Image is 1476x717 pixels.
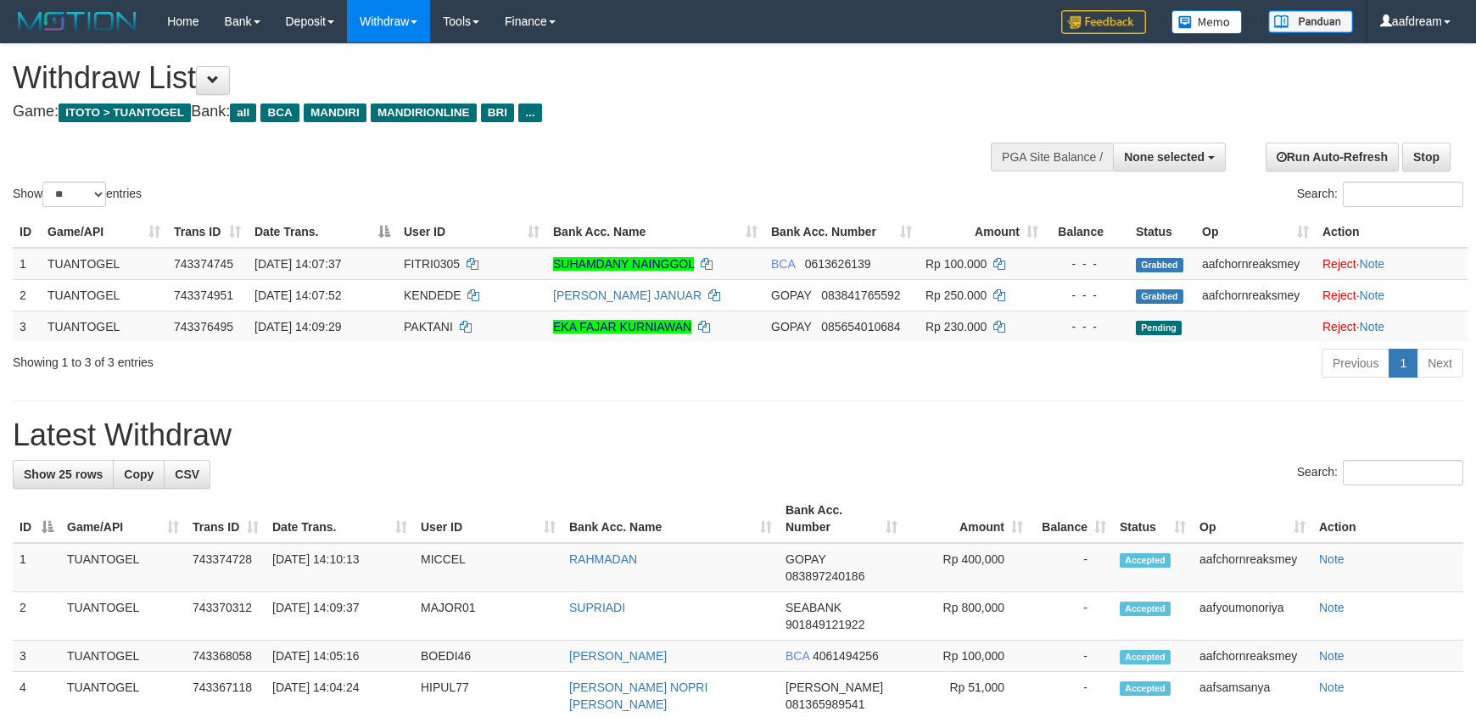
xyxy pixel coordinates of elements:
th: Bank Acc. Number: activate to sort column ascending [764,216,919,248]
td: [DATE] 14:10:13 [266,543,414,592]
span: Copy 4061494256 to clipboard [813,649,879,663]
a: [PERSON_NAME] NOPRI [PERSON_NAME] [569,681,707,711]
span: [DATE] 14:09:29 [254,320,341,333]
a: Reject [1322,288,1356,302]
h4: Game: Bank: [13,104,967,120]
th: Op: activate to sort column ascending [1195,216,1316,248]
td: aafchornreaksmey [1195,248,1316,280]
a: Note [1360,320,1385,333]
span: 743376495 [174,320,233,333]
span: Grabbed [1136,289,1183,304]
div: - - - [1052,255,1122,272]
span: 743374951 [174,288,233,302]
td: BOEDI46 [414,641,562,672]
th: Bank Acc. Number: activate to sort column ascending [779,495,904,543]
span: MANDIRI [304,104,366,122]
a: [PERSON_NAME] [569,649,667,663]
span: Copy 085654010684 to clipboard [821,320,900,333]
span: all [230,104,256,122]
td: aafchornreaksmey [1193,641,1312,672]
th: User ID: activate to sort column ascending [397,216,546,248]
a: RAHMADAN [569,552,637,566]
a: Note [1360,288,1385,302]
span: SEABANK [786,601,841,614]
a: Show 25 rows [13,460,114,489]
a: [PERSON_NAME] JANUAR [553,288,702,302]
span: Accepted [1120,602,1171,616]
span: Copy 901849121922 to clipboard [786,618,864,631]
a: Run Auto-Refresh [1266,143,1399,171]
td: - [1030,592,1113,641]
span: Pending [1136,321,1182,335]
label: Search: [1297,460,1463,485]
button: None selected [1113,143,1226,171]
th: Game/API: activate to sort column ascending [60,495,186,543]
td: aafchornreaksmey [1193,543,1312,592]
a: Stop [1402,143,1451,171]
span: MANDIRIONLINE [371,104,477,122]
td: 2 [13,592,60,641]
td: 3 [13,311,41,342]
td: aafyoumonoriya [1193,592,1312,641]
input: Search: [1343,182,1463,207]
input: Search: [1343,460,1463,485]
span: Rp 250.000 [925,288,987,302]
td: aafchornreaksmey [1195,279,1316,311]
th: Bank Acc. Name: activate to sort column ascending [546,216,764,248]
label: Show entries [13,182,142,207]
a: Copy [113,460,165,489]
a: Note [1360,257,1385,271]
span: BRI [481,104,514,122]
span: BCA [260,104,299,122]
img: Feedback.jpg [1061,10,1146,34]
span: Copy 081365989541 to clipboard [786,697,864,711]
th: Action [1316,216,1468,248]
td: TUANTOGEL [60,641,186,672]
h1: Withdraw List [13,61,967,95]
td: · [1316,248,1468,280]
span: Copy 083841765592 to clipboard [821,288,900,302]
div: Showing 1 to 3 of 3 entries [13,347,602,371]
a: Reject [1322,257,1356,271]
th: Amount: activate to sort column ascending [919,216,1045,248]
a: EKA FAJAR KURNIAWAN [553,320,691,333]
td: MAJOR01 [414,592,562,641]
span: ... [518,104,541,122]
select: Showentries [42,182,106,207]
a: 1 [1389,349,1417,378]
th: User ID: activate to sort column ascending [414,495,562,543]
label: Search: [1297,182,1463,207]
a: SUPRIADI [569,601,625,614]
img: MOTION_logo.png [13,8,142,34]
th: Balance [1045,216,1129,248]
span: PAKTANI [404,320,453,333]
span: BCA [771,257,795,271]
td: 743368058 [186,641,266,672]
a: Next [1417,349,1463,378]
a: Note [1319,649,1345,663]
th: Bank Acc. Name: activate to sort column ascending [562,495,779,543]
td: · [1316,279,1468,311]
td: TUANTOGEL [60,592,186,641]
a: Note [1319,681,1345,694]
td: Rp 100,000 [904,641,1030,672]
td: [DATE] 14:09:37 [266,592,414,641]
th: Game/API: activate to sort column ascending [41,216,167,248]
td: 1 [13,543,60,592]
img: panduan.png [1268,10,1353,33]
td: 743374728 [186,543,266,592]
td: [DATE] 14:05:16 [266,641,414,672]
th: ID: activate to sort column descending [13,495,60,543]
span: CSV [175,468,199,481]
th: Trans ID: activate to sort column ascending [167,216,248,248]
th: Op: activate to sort column ascending [1193,495,1312,543]
span: FITRI0305 [404,257,460,271]
td: TUANTOGEL [41,279,167,311]
span: Rp 230.000 [925,320,987,333]
td: · [1316,311,1468,342]
td: Rp 400,000 [904,543,1030,592]
span: GOPAY [786,552,825,566]
td: - [1030,543,1113,592]
span: Copy 083897240186 to clipboard [786,569,864,583]
td: TUANTOGEL [41,311,167,342]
